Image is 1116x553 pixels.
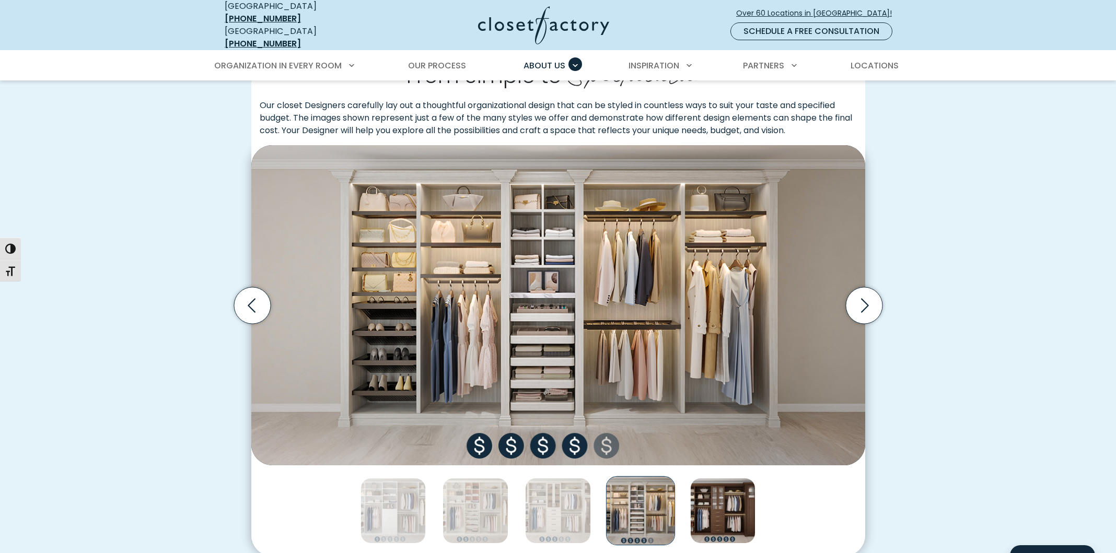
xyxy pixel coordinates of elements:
[230,283,275,328] button: Previous slide
[730,22,892,40] a: Schedule a Free Consultation
[842,283,887,328] button: Next slide
[851,60,899,72] span: Locations
[525,478,591,544] img: Budget options at Closet Factory Tier 3
[361,478,426,544] img: Budget options at Closet Factory Tier 1
[207,51,909,80] nav: Primary Menu
[251,145,865,465] img: Budget options at Closet Factory Tier 4
[225,38,301,50] a: [PHONE_NUMBER]
[736,8,900,19] span: Over 60 Locations in [GEOGRAPHIC_DATA]!
[251,99,865,145] p: Our closet Designers carefully lay out a thoughtful organizational design that can be styled in c...
[478,6,609,44] img: Closet Factory Logo
[214,60,342,72] span: Organization in Every Room
[690,478,756,544] img: Budget options at Closet Factory Tier 5
[606,476,675,545] img: Budget options at Closet Factory Tier 4
[629,60,679,72] span: Inspiration
[225,25,376,50] div: [GEOGRAPHIC_DATA]
[225,13,301,25] a: [PHONE_NUMBER]
[443,478,508,544] img: Budget options at Closet Factory Tier 2
[408,60,466,72] span: Our Process
[736,4,901,22] a: Over 60 Locations in [GEOGRAPHIC_DATA]!
[743,60,784,72] span: Partners
[524,60,565,72] span: About Us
